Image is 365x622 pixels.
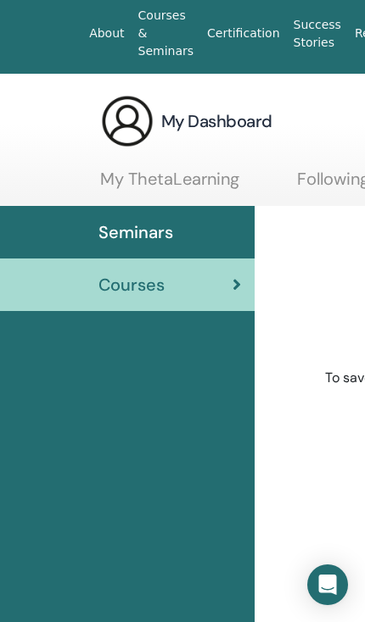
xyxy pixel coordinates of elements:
a: Success Stories [287,9,348,58]
span: Seminars [98,219,173,245]
h3: My Dashboard [161,109,272,133]
a: About [82,18,131,49]
img: generic-user-icon.jpg [100,94,154,148]
a: My ThetaLearning [100,169,239,202]
a: Certification [200,18,286,49]
div: Open Intercom Messenger [307,564,348,605]
span: Courses [98,272,165,297]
